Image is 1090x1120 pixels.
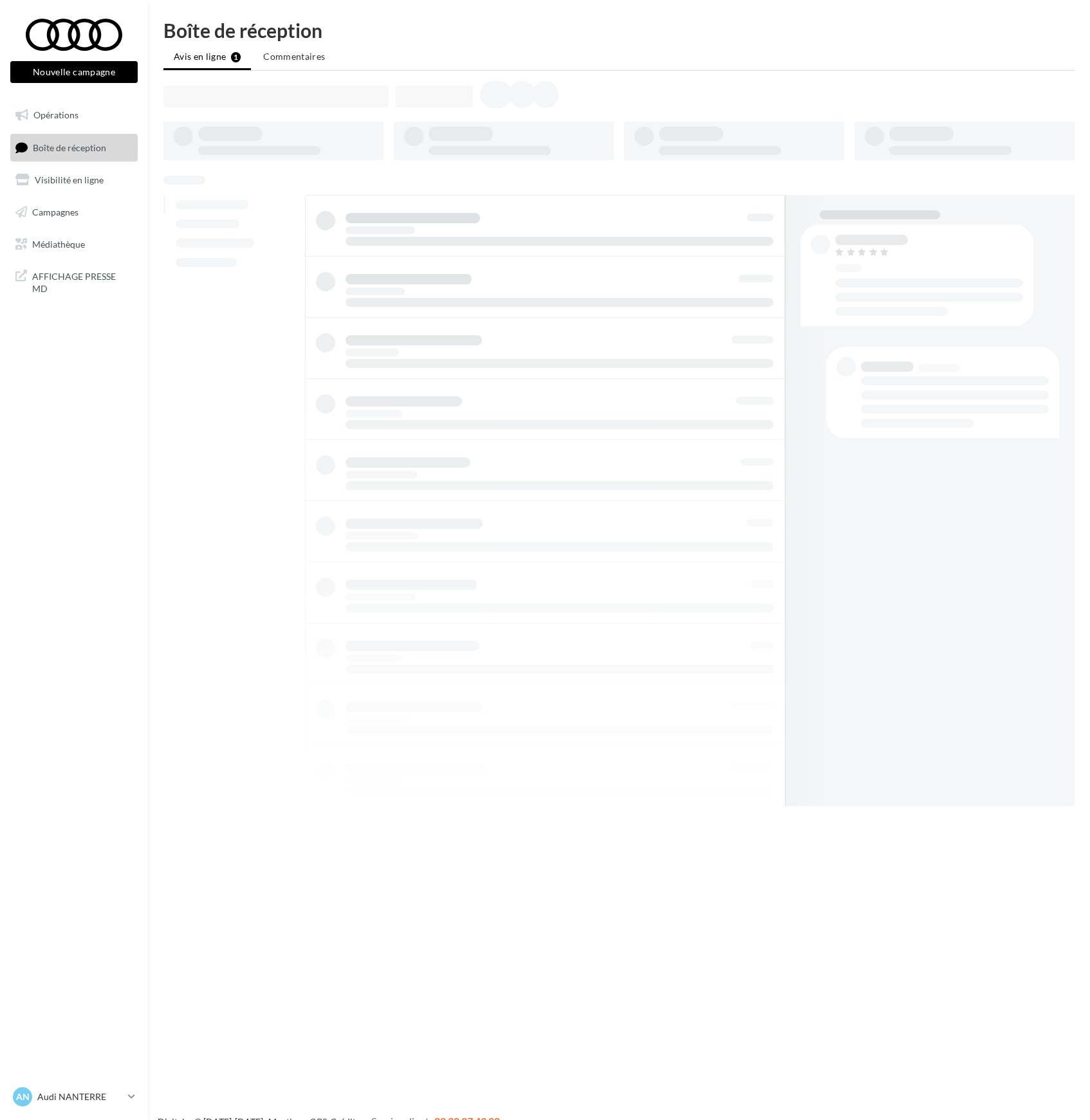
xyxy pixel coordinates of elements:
[10,1085,138,1109] a: AN Audi NANTERRE
[33,142,106,152] span: Boîte de réception
[8,134,140,161] a: Boîte de réception
[33,109,79,120] span: Opérations
[263,51,325,62] span: Commentaires
[37,1090,123,1103] p: Audi NANTERRE
[8,199,140,226] a: Campagnes
[16,1090,30,1103] span: AN
[32,268,133,295] span: AFFICHAGE PRESSE MD
[32,207,79,217] span: Campagnes
[8,167,140,194] a: Visibilité en ligne
[10,61,138,83] button: Nouvelle campagne
[8,102,140,129] a: Opérations
[35,174,104,185] span: Visibilité en ligne
[8,231,140,258] a: Médiathèque
[163,21,1075,40] div: Boîte de réception
[32,238,85,249] span: Médiathèque
[8,262,140,300] a: AFFICHAGE PRESSE MD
